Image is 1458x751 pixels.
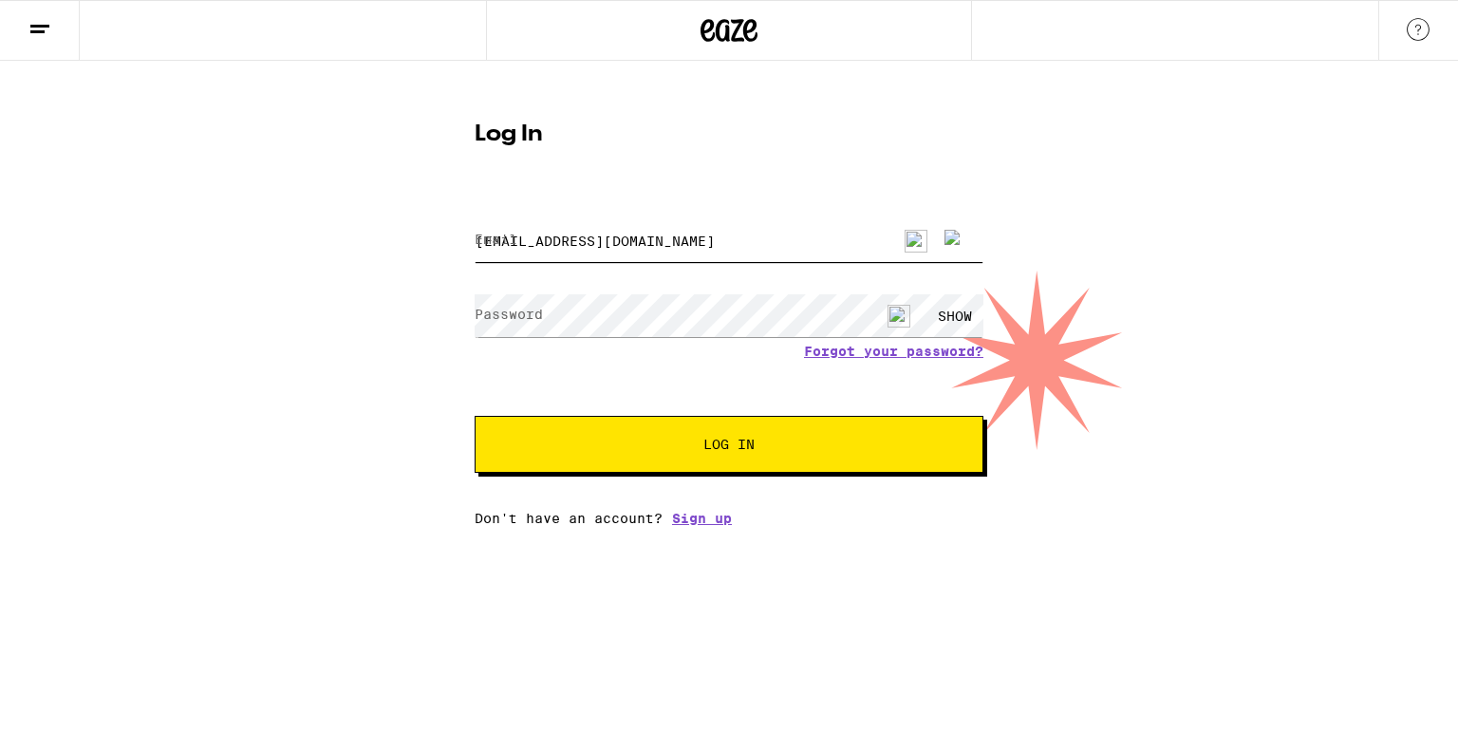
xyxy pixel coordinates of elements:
[703,438,755,451] span: Log In
[888,305,910,328] img: npw-badge-icon-locked.svg
[475,123,983,146] h1: Log In
[475,232,517,247] label: Email
[475,416,983,473] button: Log In
[944,230,960,253] img: productIconColored.f2433d9a.svg
[475,511,983,526] div: Don't have an account?
[926,294,983,337] div: SHOW
[475,219,983,262] input: Email
[475,307,543,322] label: Password
[905,230,927,253] img: npw-badge-icon-locked.svg
[672,511,732,526] a: Sign up
[804,344,983,359] a: Forgot your password?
